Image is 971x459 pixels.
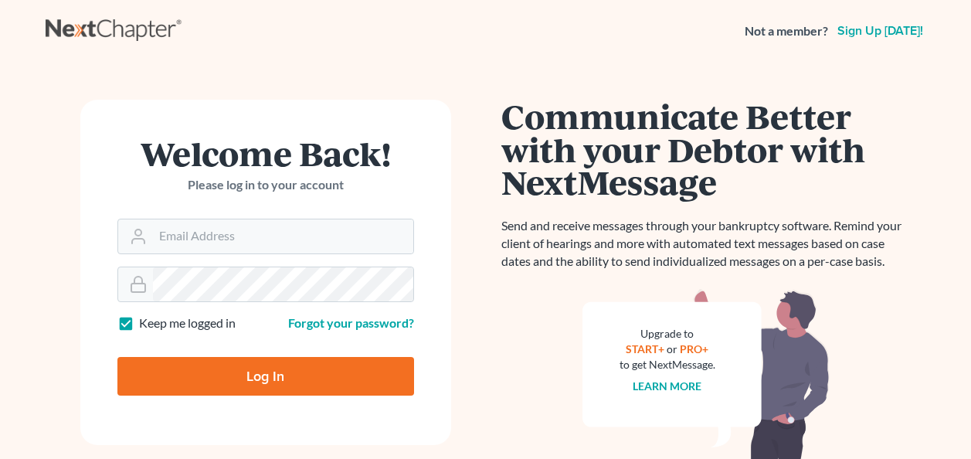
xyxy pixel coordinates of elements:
p: Please log in to your account [117,176,414,194]
a: PRO+ [680,342,708,355]
a: Forgot your password? [288,315,414,330]
span: or [667,342,677,355]
a: Sign up [DATE]! [834,25,926,37]
label: Keep me logged in [139,314,236,332]
strong: Not a member? [745,22,828,40]
a: Learn more [633,379,701,393]
input: Email Address [153,219,413,253]
a: START+ [626,342,664,355]
div: to get NextMessage. [620,357,715,372]
h1: Welcome Back! [117,137,414,170]
p: Send and receive messages through your bankruptcy software. Remind your client of hearings and mo... [501,217,911,270]
input: Log In [117,357,414,396]
h1: Communicate Better with your Debtor with NextMessage [501,100,911,199]
div: Upgrade to [620,326,715,342]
